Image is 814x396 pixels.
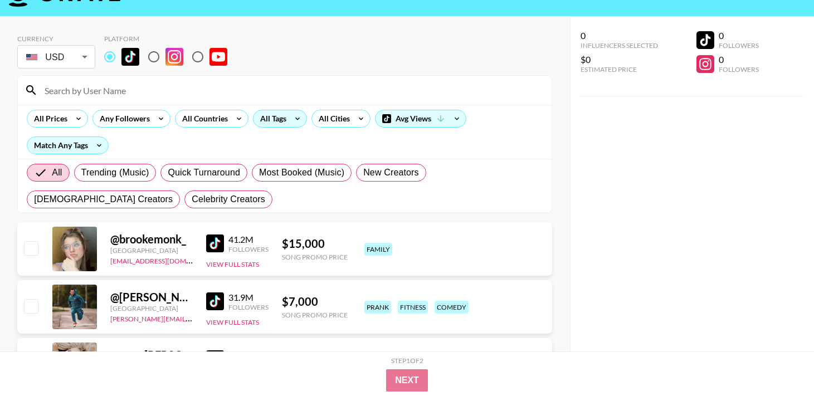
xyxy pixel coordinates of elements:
div: All Cities [312,110,352,127]
div: fitness [398,301,428,314]
span: Celebrity Creators [192,193,265,206]
div: 31.9M [228,292,269,303]
span: [DEMOGRAPHIC_DATA] Creators [34,193,173,206]
div: All Countries [176,110,230,127]
div: $ 15,000 [282,237,348,251]
div: 41.2M [228,234,269,245]
div: Song Promo Price [282,311,348,319]
div: Followers [228,245,269,253]
div: 0 [581,30,658,41]
img: TikTok [206,234,224,252]
div: 30.4M [228,350,269,361]
img: TikTok [121,48,139,66]
div: 0 [719,30,759,41]
a: [EMAIL_ADDRESS][DOMAIN_NAME] [110,255,222,265]
div: Any Followers [93,110,152,127]
span: Trending (Music) [81,166,149,179]
div: USD [20,47,93,67]
div: Currency [17,35,95,43]
input: Search by User Name [38,81,545,99]
div: All Tags [254,110,289,127]
span: Quick Turnaround [168,166,240,179]
button: View Full Stats [206,318,259,326]
div: @ savv.[PERSON_NAME] [110,348,193,362]
div: Match Any Tags [27,137,108,154]
button: View Full Stats [206,260,259,268]
div: [GEOGRAPHIC_DATA] [110,304,193,312]
div: Influencers Selected [581,41,658,50]
img: TikTok [206,292,224,310]
span: All [52,166,62,179]
div: 0 [719,54,759,65]
a: [PERSON_NAME][EMAIL_ADDRESS][DOMAIN_NAME] [110,312,275,323]
div: @ brookemonk_ [110,232,193,246]
div: Platform [104,35,236,43]
div: family [364,243,392,256]
img: YouTube [209,48,227,66]
iframe: Drift Widget Chat Controller [758,340,801,383]
div: @ [PERSON_NAME].[PERSON_NAME] [110,290,193,304]
div: Followers [228,303,269,311]
img: TikTok [206,350,224,368]
div: Estimated Price [581,65,658,74]
img: Instagram [165,48,183,66]
div: Followers [719,41,759,50]
div: comedy [435,301,469,314]
div: $ 7,000 [282,295,348,309]
span: New Creators [363,166,419,179]
span: Most Booked (Music) [259,166,344,179]
div: prank [364,301,391,314]
div: $0 [581,54,658,65]
div: All Prices [27,110,70,127]
div: Song Promo Price [282,253,348,261]
div: [GEOGRAPHIC_DATA] [110,246,193,255]
button: Next [386,369,428,392]
div: Avg Views [376,110,466,127]
div: Followers [719,65,759,74]
div: Step 1 of 2 [391,356,423,365]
